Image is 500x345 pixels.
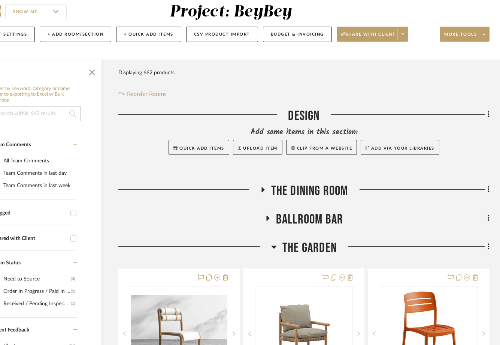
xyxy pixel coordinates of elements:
[71,273,75,285] div: (3)
[233,140,282,155] button: Upload Item
[179,146,224,150] span: Quick Add Items
[186,27,258,42] button: CSV Product Import
[440,27,490,42] button: More tools
[3,155,75,167] div: All Team Comments
[444,31,477,43] span: More tools
[3,273,71,285] div: Need to Source
[276,211,343,228] span: BALLROOM BAR
[3,285,71,297] div: Order In Progress / Paid In Full w/ Freight, No Balance due
[118,65,175,80] div: Displaying 662 products
[341,31,396,43] span: Share with client
[170,4,292,20] div: Project: BeyBey
[282,240,337,256] span: The Garden
[118,90,167,99] button: Reorder Rooms
[286,140,357,155] button: Clip from a website
[169,140,229,155] button: Quick Add Items
[40,27,111,42] button: + Add Room/Section
[71,285,75,297] div: (1)
[3,167,75,179] div: Team Comments in last day
[127,90,167,99] span: Reorder Rooms
[263,27,332,42] button: Budget & Invoicing
[118,127,490,138] div: Add some items in this section:
[85,63,100,78] button: Close
[116,27,181,42] button: + Quick Add Items
[361,140,439,155] button: Add via your libraries
[271,183,348,199] span: The Dining Room
[337,27,409,42] button: Share with client
[3,180,75,192] div: Team Comments in last week
[3,298,71,310] div: Received / Pending Inspection
[71,298,75,310] div: (1)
